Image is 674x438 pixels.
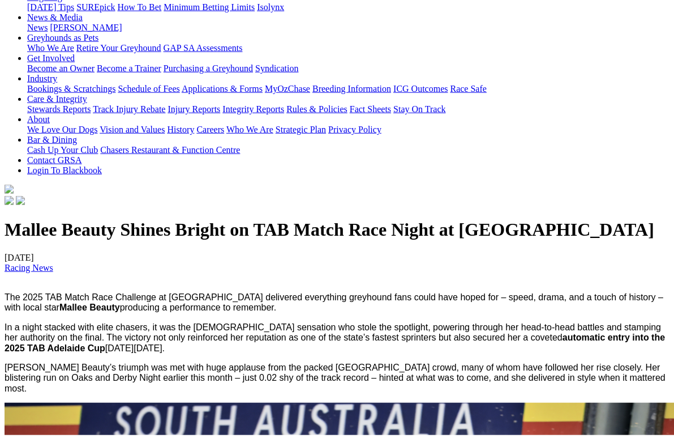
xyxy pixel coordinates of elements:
[27,84,669,94] div: Industry
[76,43,161,53] a: Retire Your Greyhound
[76,2,115,12] a: SUREpick
[93,104,165,114] a: Track Injury Rebate
[27,125,97,134] a: We Love Our Dogs
[255,63,298,73] a: Syndication
[97,63,161,73] a: Become a Trainer
[350,104,391,114] a: Fact Sheets
[27,125,669,135] div: About
[16,196,25,205] img: twitter.svg
[27,2,74,12] a: [DATE] Tips
[393,104,445,114] a: Stay On Track
[27,23,48,32] a: News
[312,84,391,93] a: Breeding Information
[168,104,220,114] a: Injury Reports
[5,219,669,240] h1: Mallee Beauty Shines Bright on TAB Match Race Night at [GEOGRAPHIC_DATA]
[196,125,224,134] a: Careers
[5,333,665,352] b: automatic entry into the 2025 TAB Adelaide Cup
[27,155,81,165] a: Contact GRSA
[5,322,665,353] span: In a night stacked with elite chasers, it was the [DEMOGRAPHIC_DATA] sensation who stole the spot...
[27,104,669,114] div: Care & Integrity
[164,2,255,12] a: Minimum Betting Limits
[27,74,57,83] a: Industry
[27,94,87,104] a: Care & Integrity
[276,125,326,134] a: Strategic Plan
[27,114,50,124] a: About
[222,104,284,114] a: Integrity Reports
[5,253,53,273] span: [DATE]
[5,185,14,194] img: logo-grsa-white.png
[27,33,98,42] a: Greyhounds as Pets
[27,2,669,12] div: Wagering
[393,84,448,93] a: ICG Outcomes
[164,43,243,53] a: GAP SA Assessments
[164,63,253,73] a: Purchasing a Greyhound
[182,84,263,93] a: Applications & Forms
[27,104,91,114] a: Stewards Reports
[226,125,273,134] a: Who We Are
[5,196,14,205] img: facebook.svg
[27,43,669,53] div: Greyhounds as Pets
[27,84,115,93] a: Bookings & Scratchings
[118,84,179,93] a: Schedule of Fees
[27,63,669,74] div: Get Involved
[286,104,347,114] a: Rules & Policies
[59,303,120,312] b: Mallee Beauty
[100,145,240,155] a: Chasers Restaurant & Function Centre
[118,2,162,12] a: How To Bet
[27,63,95,73] a: Become an Owner
[27,12,83,22] a: News & Media
[27,53,75,63] a: Get Involved
[27,23,669,33] div: News & Media
[27,43,74,53] a: Who We Are
[5,263,53,273] a: Racing News
[27,135,77,144] a: Bar & Dining
[27,145,98,155] a: Cash Up Your Club
[100,125,165,134] a: Vision and Values
[265,84,310,93] a: MyOzChase
[167,125,194,134] a: History
[27,165,102,175] a: Login To Blackbook
[450,84,486,93] a: Race Safe
[328,125,381,134] a: Privacy Policy
[5,292,663,312] span: The 2025 TAB Match Race Challenge at [GEOGRAPHIC_DATA] delivered everything greyhound fans could ...
[257,2,284,12] a: Isolynx
[27,145,669,155] div: Bar & Dining
[5,363,666,393] span: [PERSON_NAME] Beauty’s triumph was met with huge applause from the packed [GEOGRAPHIC_DATA] crowd...
[50,23,122,32] a: [PERSON_NAME]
